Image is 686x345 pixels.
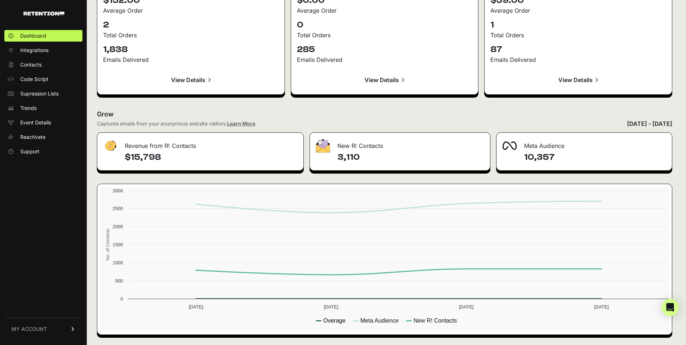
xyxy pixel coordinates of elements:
a: Trends [4,102,82,114]
span: Integrations [20,47,48,54]
text: 500 [115,278,123,284]
a: View Details [297,71,473,89]
div: Revenue from R! Contacts [97,133,303,154]
p: 1,838 [103,44,279,55]
text: [DATE] [189,304,203,310]
text: 1500 [113,242,123,247]
span: Support [20,148,39,155]
div: Emails Delivered [297,55,473,64]
div: Meta Audience [497,133,672,154]
div: Open Intercom Messenger [661,299,679,316]
span: MY ACCOUNT [12,325,47,333]
div: Total Orders [103,31,279,39]
div: Total Orders [490,31,666,39]
text: Meta Audience [360,318,399,324]
img: fa-meta-2f981b61bb99beabf952f7030308934f19ce035c18b003e963880cc3fabeebb7.png [502,141,517,150]
div: New R! Contacts [310,133,490,154]
p: 1 [490,19,666,31]
span: Supression Lists [20,90,59,97]
h4: 3,110 [337,152,485,163]
span: Code Script [20,76,48,83]
a: Contacts [4,59,82,71]
text: No. of Contacts [105,229,110,260]
a: View Details [103,71,279,89]
div: [DATE] - [DATE] [627,119,672,128]
div: Average Order [103,6,279,15]
text: [DATE] [324,304,338,310]
a: Code Script [4,73,82,85]
div: Average Order [490,6,666,15]
span: Contacts [20,61,42,68]
a: Dashboard [4,30,82,42]
h4: 10,357 [524,152,666,163]
a: Supression Lists [4,88,82,99]
span: Event Details [20,119,51,126]
text: [DATE] [459,304,473,310]
a: Reactivate [4,131,82,143]
a: Learn More [227,120,255,127]
p: 87 [490,44,666,55]
h4: $15,798 [125,152,298,163]
a: Event Details [4,117,82,128]
div: Captures emails from your anonymous website visitors. [97,120,255,127]
p: 2 [103,19,279,31]
div: Emails Delivered [490,55,666,64]
p: 0 [297,19,473,31]
text: 0 [120,296,123,302]
a: MY ACCOUNT [4,318,82,340]
a: Integrations [4,44,82,56]
div: Emails Delivered [103,55,279,64]
text: Overage [323,318,345,324]
img: fa-dollar-13500eef13a19c4ab2b9ed9ad552e47b0d9fc28b02b83b90ba0e00f96d6372e9.png [103,139,118,153]
text: 3000 [113,188,123,193]
text: 2000 [113,224,123,229]
img: Retention.com [24,12,64,16]
a: Support [4,146,82,157]
text: 2500 [113,206,123,211]
text: New R! Contacts [413,318,457,324]
div: Total Orders [297,31,473,39]
span: Trends [20,105,37,112]
p: 285 [297,44,473,55]
span: Reactivate [20,133,46,141]
h2: Grow [97,109,672,119]
img: fa-envelope-19ae18322b30453b285274b1b8af3d052b27d846a4fbe8435d1a52b978f639a2.png [316,139,330,153]
a: View Details [490,71,666,89]
span: Dashboard [20,32,46,39]
div: Average Order [297,6,473,15]
text: 1000 [113,260,123,265]
text: [DATE] [594,304,609,310]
